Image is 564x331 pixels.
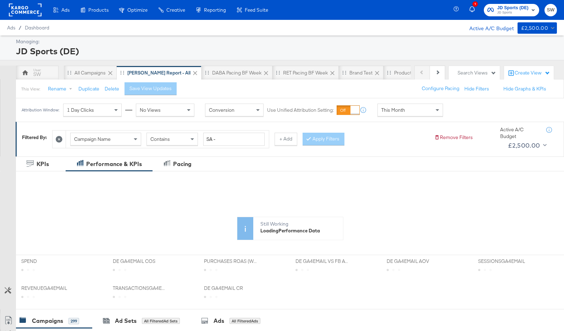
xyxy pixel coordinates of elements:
[394,70,424,76] div: Product View
[505,140,548,151] button: £2,500.00
[78,85,99,92] button: Duplicate
[22,134,47,141] div: Filtered By:
[127,7,148,13] span: Optimize
[484,4,539,16] button: JD Sports (DE)JD Sports
[547,6,554,14] span: SW
[462,22,514,33] div: Active A/C Budget
[86,160,142,168] div: Performance & KPIs
[61,7,70,13] span: Ads
[7,25,15,31] span: Ads
[508,140,540,151] div: £2,500.00
[150,136,170,142] span: Contains
[468,3,480,17] button: 1
[120,71,124,75] div: Drag to reorder tab
[515,70,550,77] div: Create View
[503,85,546,92] button: Hide Graphs & KPIs
[37,160,49,168] div: KPIs
[21,107,60,112] div: Attribution Window:
[16,38,555,45] div: Managing:
[166,7,185,13] span: Creative
[417,82,464,95] button: Configure Pacing
[25,25,49,31] a: Dashboard
[381,107,405,113] span: This Month
[140,107,161,113] span: No Views
[230,318,260,324] div: All Filtered Ads
[275,133,297,145] button: + Add
[205,71,209,75] div: Drag to reorder tab
[472,1,478,7] div: 1
[342,71,346,75] div: Drag to reorder tab
[245,7,268,13] span: Feed Suite
[521,24,548,33] div: £2,500.00
[209,107,234,113] span: Conversion
[458,70,496,76] div: Search Views
[32,317,63,325] div: Campaigns
[15,25,25,31] span: /
[283,70,328,76] div: RET Pacing BF Week
[105,85,119,92] button: Delete
[68,318,79,324] div: 299
[203,133,265,146] input: Enter a search term
[434,134,473,141] button: Remove Filters
[74,136,111,142] span: Campaign Name
[142,318,180,324] div: All Filtered Ad Sets
[127,70,190,76] div: [PERSON_NAME] Report - All
[67,107,94,113] span: 1 Day Clicks
[74,70,106,76] div: All Campaigns
[88,7,109,13] span: Products
[276,71,280,75] div: Drag to reorder tab
[173,160,192,168] div: Pacing
[497,4,529,12] span: JD Sports (DE)
[212,70,261,76] div: DABA Pacing BF Week
[204,7,226,13] span: Reporting
[115,317,137,325] div: Ad Sets
[16,45,555,57] div: JD Sports (DE)
[267,107,334,114] label: Use Unified Attribution Setting:
[349,70,372,76] div: Brand test
[21,86,40,92] div: This View:
[387,71,391,75] div: Drag to reorder tab
[33,71,41,78] div: SW
[464,85,489,92] button: Hide Filters
[43,83,80,95] button: Rename
[500,126,539,139] div: Active A/C Budget
[518,22,557,34] button: £2,500.00
[544,4,557,16] button: SW
[497,10,529,16] span: JD Sports
[214,317,224,325] div: Ads
[67,71,71,75] div: Drag to reorder tab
